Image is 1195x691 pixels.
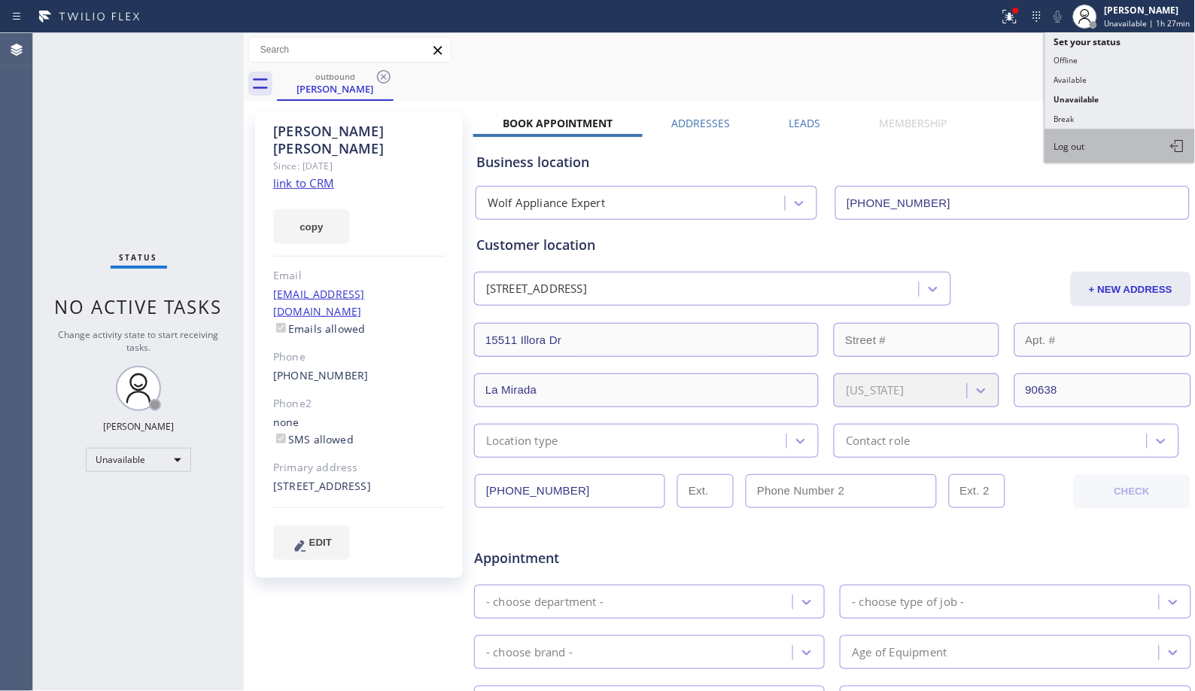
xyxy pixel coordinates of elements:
div: [PERSON_NAME] [103,420,174,433]
div: Phone [273,349,445,366]
div: Primary address [273,459,445,476]
span: Appointment [474,548,711,568]
input: City [474,373,819,407]
input: Apt. # [1014,323,1191,357]
label: Leads [789,116,821,130]
div: - choose type of job - [852,593,964,610]
input: Street # [834,323,999,357]
div: Mary Davis [278,67,392,99]
input: Phone Number [835,186,1189,220]
div: Phone2 [273,395,445,412]
div: Contact role [846,432,910,449]
span: No active tasks [55,294,223,319]
input: Phone Number [475,474,665,508]
label: Addresses [672,116,731,130]
button: + NEW ADDRESS [1071,272,1191,306]
button: copy [273,209,350,244]
label: Book Appointment [503,116,613,130]
input: SMS allowed [276,434,286,443]
div: Unavailable [86,448,191,472]
div: - choose department - [486,593,604,610]
div: Location type [486,432,558,449]
div: Business location [476,152,1189,172]
div: [PERSON_NAME] [1105,4,1190,17]
div: Email [273,267,445,285]
input: Ext. [677,474,734,508]
span: Change activity state to start receiving tasks. [59,328,219,354]
div: [PERSON_NAME] [PERSON_NAME] [273,123,445,157]
span: Unavailable | 1h 27min [1105,18,1190,29]
input: ZIP [1014,373,1191,407]
a: [EMAIL_ADDRESS][DOMAIN_NAME] [273,287,365,318]
input: Ext. 2 [949,474,1005,508]
input: Address [474,323,819,357]
div: Age of Equipment [852,644,947,661]
div: Wolf Appliance Expert [488,195,605,212]
input: Search [249,38,451,62]
input: Phone Number 2 [746,474,936,508]
label: SMS allowed [273,432,354,446]
div: [PERSON_NAME] [278,82,392,96]
button: CHECK [1074,474,1190,509]
label: Emails allowed [273,321,366,336]
button: EDIT [273,525,350,560]
span: Status [120,252,158,263]
button: Mute [1048,6,1069,27]
div: Since: [DATE] [273,157,445,175]
a: [PHONE_NUMBER] [273,368,369,382]
div: Customer location [476,235,1189,255]
span: EDIT [309,537,332,548]
div: [STREET_ADDRESS] [486,281,587,298]
input: Emails allowed [276,323,286,333]
div: outbound [278,71,392,82]
div: none [273,414,445,449]
a: link to CRM [273,175,334,190]
div: [STREET_ADDRESS] [273,478,445,495]
label: Membership [880,116,947,130]
div: - choose brand - [486,644,573,661]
